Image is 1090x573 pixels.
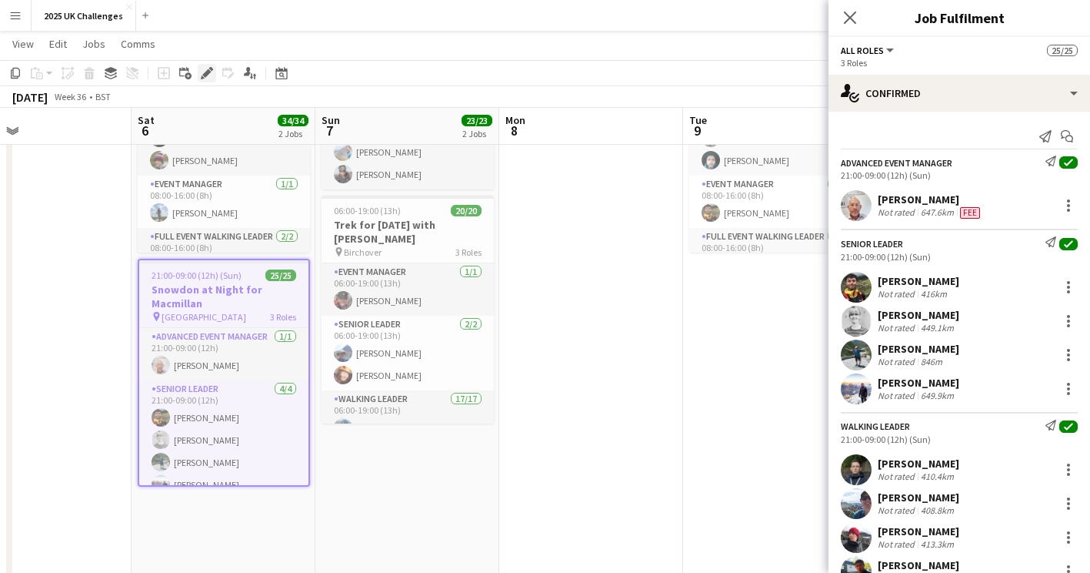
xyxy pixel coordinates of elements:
app-card-role: Senior Leader2/206:00-19:00 (13h)[PERSON_NAME][PERSON_NAME] [322,316,494,390]
app-card-role: Event Manager1/108:00-16:00 (8h)[PERSON_NAME] [138,176,310,228]
button: All roles [841,45,896,56]
button: 2025 UK Challenges [32,1,136,31]
div: [DATE] [12,89,48,105]
span: 3 Roles [455,246,482,258]
span: Jobs [82,37,105,51]
app-card-role: Full Event Walking Leader2/208:00-16:00 (8h) [689,228,862,303]
app-card-role: Event Manager1/106:00-19:00 (13h)[PERSON_NAME] [322,263,494,316]
app-card-role: Senior Leader4/421:00-09:00 (12h)[PERSON_NAME][PERSON_NAME][PERSON_NAME][PERSON_NAME] [139,380,308,500]
span: 25/25 [265,270,296,281]
span: 21:00-09:00 (12h) (Sun) [152,270,242,281]
a: Jobs [76,34,112,54]
div: [PERSON_NAME] [878,491,959,504]
div: Not rated [878,504,918,516]
app-job-card: 21:00-09:00 (12h) (Sun)25/25Snowdon at Night for Macmillan [GEOGRAPHIC_DATA]3 RolesAdvanced Event... [138,259,310,487]
div: [PERSON_NAME] [878,274,959,288]
div: [PERSON_NAME] [878,308,959,322]
app-card-role: Advanced Event Manager1/121:00-09:00 (12h)[PERSON_NAME] [139,328,308,380]
div: 2 Jobs [462,128,492,139]
span: View [12,37,34,51]
div: Confirmed [828,75,1090,112]
div: Not rated [878,322,918,333]
span: 3 Roles [270,311,296,323]
div: 846m [918,356,945,367]
div: 21:00-09:00 (12h) (Sun) [841,169,1078,181]
div: [PERSON_NAME] [878,558,959,572]
span: Sat [138,113,155,127]
div: 408.8km [918,504,957,516]
span: Birchover [344,246,382,258]
div: Not rated [878,206,918,219]
a: Comms [115,34,162,54]
app-card-role: Full Event Walking Leader2/208:00-16:00 (8h) [138,228,310,307]
div: Not rated [878,356,918,367]
div: Senior Leader [841,238,903,250]
div: Walking Leader [841,421,910,432]
span: 25/25 [1047,45,1078,56]
span: Comms [121,37,155,51]
h3: Job Fulfilment [828,8,1090,28]
div: 647.6km [918,206,957,219]
div: [PERSON_NAME] [878,524,959,538]
div: 410.4km [918,471,957,482]
span: Fee [960,207,980,219]
div: BST [95,91,111,102]
span: 6 [135,122,155,139]
div: 3 Roles [841,57,1078,69]
div: Not rated [878,390,918,401]
div: 21:00-09:00 (12h) (Sun) [841,434,1078,445]
span: Week 36 [51,91,89,102]
span: Sun [322,113,340,127]
span: Mon [505,113,525,127]
span: 9 [687,122,707,139]
div: Not rated [878,538,918,550]
span: 23/23 [462,115,492,126]
div: 416km [918,288,950,300]
app-job-card: 06:00-19:00 (13h)20/20Trek for [DATE] with [PERSON_NAME] Birchover3 RolesEvent Manager1/106:00-19... [322,196,494,424]
span: Edit [49,37,67,51]
div: Advanced Event Manager [841,157,952,169]
span: Tue [689,113,707,127]
div: Crew has different fees then in role [957,206,983,219]
a: Edit [43,34,73,54]
div: 413.3km [918,538,957,550]
div: [PERSON_NAME] [878,376,959,390]
span: 34/34 [278,115,308,126]
app-card-role: Event Manager1/108:00-16:00 (8h)[PERSON_NAME] [689,176,862,228]
h3: Trek for [DATE] with [PERSON_NAME] [322,218,494,246]
div: 21:00-09:00 (12h) (Sun) [841,251,1078,263]
div: Not rated [878,471,918,482]
span: 8 [503,122,525,139]
span: [GEOGRAPHIC_DATA] [162,311,246,323]
div: [PERSON_NAME] [878,342,959,356]
span: 7 [319,122,340,139]
span: 06:00-19:00 (13h) [334,205,401,216]
div: [PERSON_NAME] [878,457,959,471]
div: 2 Jobs [278,128,308,139]
span: 20/20 [451,205,482,216]
div: 449.1km [918,322,957,333]
h3: Snowdon at Night for Macmillan [139,283,308,310]
a: View [6,34,40,54]
span: All roles [841,45,884,56]
div: Not rated [878,288,918,300]
div: 649.9km [918,390,957,401]
div: [PERSON_NAME] [878,193,983,206]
